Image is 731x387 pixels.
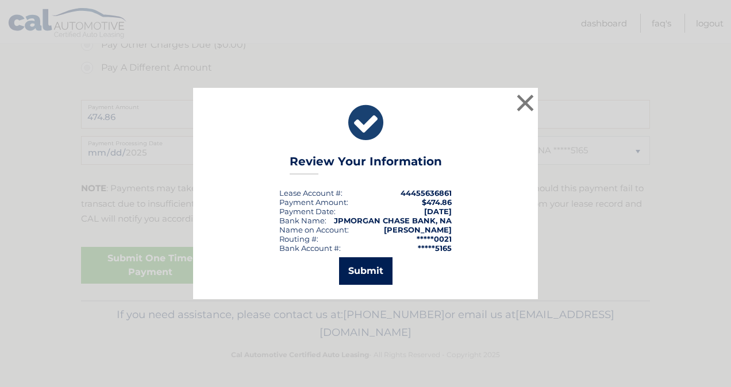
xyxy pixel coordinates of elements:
strong: JPMORGAN CHASE BANK, NA [334,216,452,225]
button: × [514,91,537,114]
div: Payment Amount: [279,198,348,207]
span: [DATE] [424,207,452,216]
div: Bank Account #: [279,243,341,253]
div: : [279,207,336,216]
div: Routing #: [279,234,318,243]
strong: [PERSON_NAME] [384,225,452,234]
button: Submit [339,257,393,285]
strong: 44455636861 [401,188,452,198]
span: $474.86 [422,198,452,207]
h3: Review Your Information [290,154,442,175]
div: Name on Account: [279,225,349,234]
div: Bank Name: [279,216,326,225]
span: Payment Date [279,207,334,216]
div: Lease Account #: [279,188,343,198]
